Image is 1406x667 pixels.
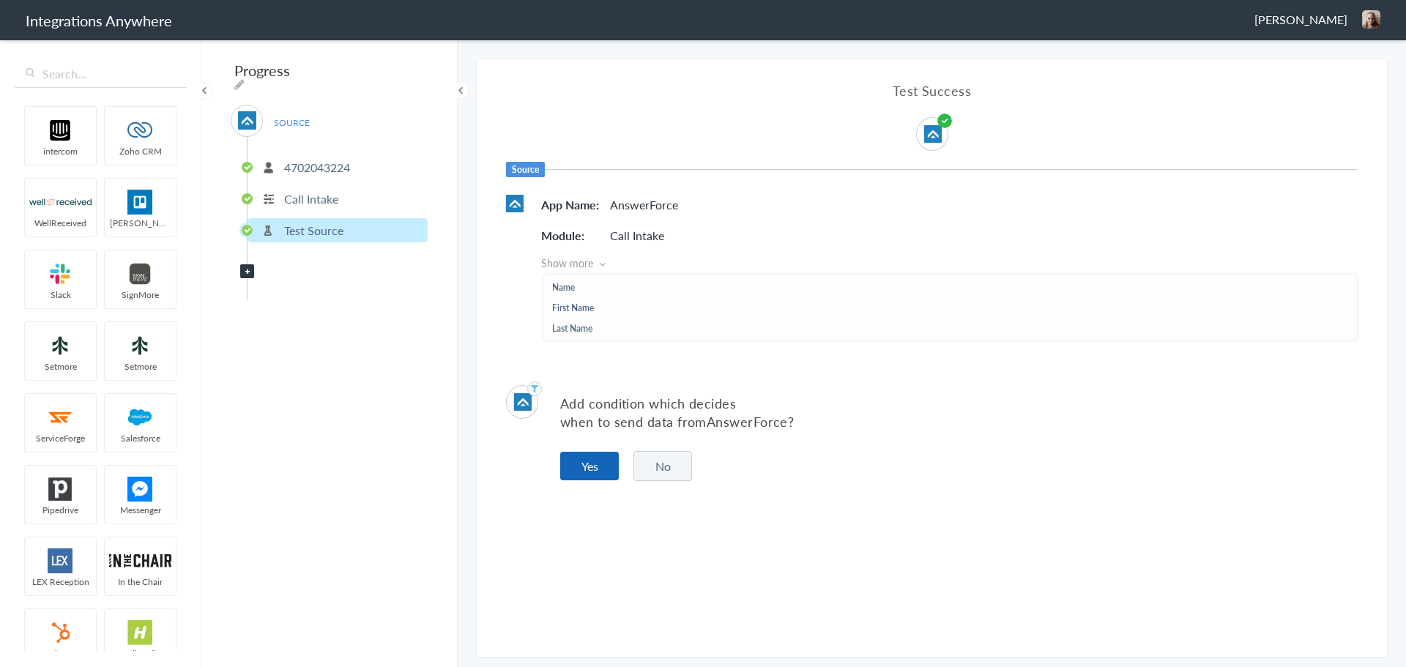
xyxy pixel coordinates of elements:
[541,196,607,213] h5: App Name
[506,195,524,212] img: af-app-logo.svg
[25,504,96,516] span: Pipedrive
[25,145,96,157] span: intercom
[105,145,176,157] span: Zoho CRM
[109,118,171,143] img: zoho-logo.svg
[25,575,96,588] span: LEX Reception
[1254,11,1347,28] span: [PERSON_NAME]
[109,333,171,358] img: setmoreNew.jpg
[284,190,338,207] p: Call Intake
[109,620,171,645] img: hs-app-logo.svg
[105,288,176,301] span: SignMore
[109,405,171,430] img: salesforce-logo.svg
[25,432,96,444] span: ServiceForge
[105,504,176,516] span: Messenger
[552,302,594,315] h5: First Name
[25,647,96,660] span: HubSpot
[506,162,545,177] h6: Source
[238,111,256,130] img: af-app-logo.svg
[26,10,172,31] h1: Integrations Anywhere
[25,360,96,373] span: Setmore
[560,394,1358,431] p: Add condition which decides when to send data from ?
[15,60,187,88] input: Search...
[506,81,1358,100] h4: Test Success
[29,190,92,215] img: wr-logo.svg
[29,620,92,645] img: hubspot-logo.svg
[284,159,350,176] p: 4702043224
[105,432,176,444] span: Salesforce
[29,118,92,143] img: intercom-logo.svg
[552,323,592,335] h5: Last Name
[541,256,1358,270] span: Show more
[109,190,171,215] img: trello.png
[1362,10,1380,29] img: lilu-profile.png
[924,125,942,143] img: af-app-logo.svg
[105,575,176,588] span: In the Chair
[610,196,678,213] p: AnswerForce
[25,217,96,229] span: WellReceived
[29,333,92,358] img: setmoreNew.jpg
[29,477,92,502] img: pipedrive.png
[109,261,171,286] img: signmore-logo.png
[707,412,788,431] span: AnswerForce
[105,217,176,229] span: [PERSON_NAME]
[109,477,171,502] img: FBM.png
[633,451,692,481] button: No
[25,288,96,301] span: Slack
[29,548,92,573] img: lex-app-logo.svg
[264,113,319,133] span: SOURCE
[105,360,176,373] span: Setmore
[514,393,532,411] img: af-app-logo.svg
[109,548,171,573] img: inch-logo.svg
[560,452,619,480] button: Yes
[610,227,664,244] p: Call Intake
[29,405,92,430] img: serviceforge-icon.png
[105,647,176,660] span: HelloSells
[29,261,92,286] img: slack-logo.svg
[552,282,575,294] h5: Name
[284,222,343,239] p: Test Source
[541,227,607,244] h5: Module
